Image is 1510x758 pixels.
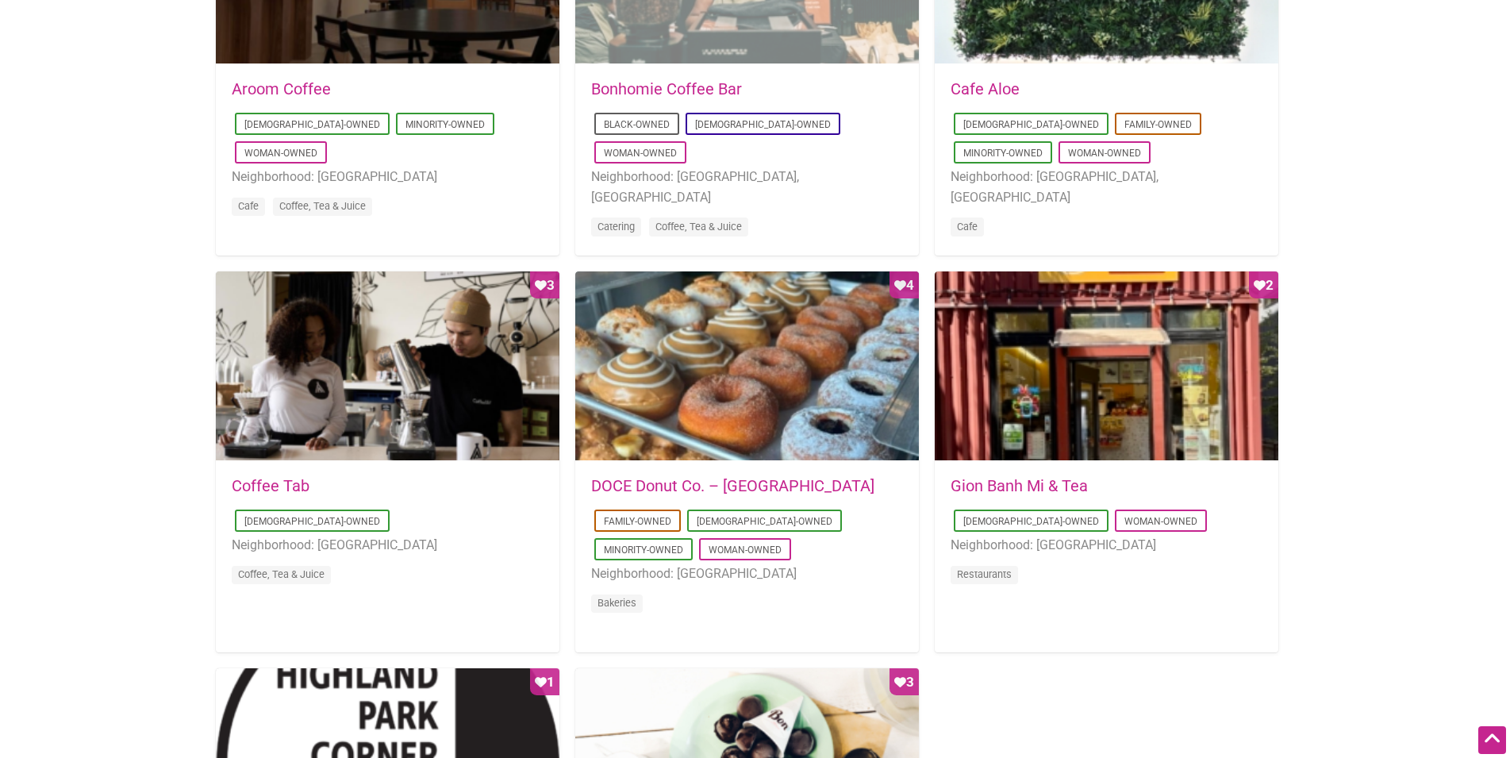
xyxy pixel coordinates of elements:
[957,221,978,233] a: Cafe
[591,79,742,98] a: Bonhomie Coffee Bar
[951,79,1020,98] a: Cafe Aloe
[604,544,683,556] a: Minority-Owned
[238,200,259,212] a: Cafe
[1124,516,1197,527] a: Woman-Owned
[591,476,874,495] a: DOCE Donut Co. – [GEOGRAPHIC_DATA]
[597,221,635,233] a: Catering
[244,148,317,159] a: Woman-Owned
[697,516,832,527] a: [DEMOGRAPHIC_DATA]-Owned
[244,516,380,527] a: [DEMOGRAPHIC_DATA]-Owned
[1478,726,1506,754] div: Scroll Back to Top
[604,516,671,527] a: Family-Owned
[957,568,1012,580] a: Restaurants
[709,544,782,556] a: Woman-Owned
[591,167,903,207] li: Neighborhood: [GEOGRAPHIC_DATA], [GEOGRAPHIC_DATA]
[695,119,831,130] a: [DEMOGRAPHIC_DATA]-Owned
[279,200,366,212] a: Coffee, Tea & Juice
[232,167,544,187] li: Neighborhood: [GEOGRAPHIC_DATA]
[963,516,1099,527] a: [DEMOGRAPHIC_DATA]-Owned
[597,597,636,609] a: Bakeries
[951,167,1262,207] li: Neighborhood: [GEOGRAPHIC_DATA], [GEOGRAPHIC_DATA]
[232,79,331,98] a: Aroom Coffee
[405,119,485,130] a: Minority-Owned
[604,119,670,130] a: Black-Owned
[238,568,325,580] a: Coffee, Tea & Juice
[1068,148,1141,159] a: Woman-Owned
[963,119,1099,130] a: [DEMOGRAPHIC_DATA]-Owned
[1124,119,1192,130] a: Family-Owned
[951,476,1088,495] a: Gion Banh Mi & Tea
[244,119,380,130] a: [DEMOGRAPHIC_DATA]-Owned
[951,535,1262,556] li: Neighborhood: [GEOGRAPHIC_DATA]
[604,148,677,159] a: Woman-Owned
[232,476,309,495] a: Coffee Tab
[963,148,1043,159] a: Minority-Owned
[655,221,742,233] a: Coffee, Tea & Juice
[232,535,544,556] li: Neighborhood: [GEOGRAPHIC_DATA]
[591,564,903,584] li: Neighborhood: [GEOGRAPHIC_DATA]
